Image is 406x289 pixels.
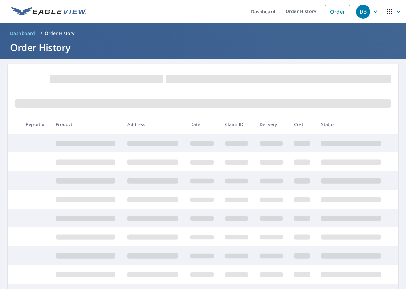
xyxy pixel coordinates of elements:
th: Address [122,115,185,134]
th: Cost [289,115,316,134]
nav: breadcrumb [8,28,398,38]
th: Status [316,115,388,134]
a: Order [325,5,350,18]
div: DB [356,5,370,19]
a: Dashboard [8,28,38,38]
th: Claim ID [220,115,254,134]
img: EV Logo [11,7,86,17]
th: Delivery [254,115,289,134]
h1: Order History [8,41,398,54]
th: Product [51,115,122,134]
p: Order History [45,30,75,37]
th: Date [185,115,220,134]
span: Dashboard [10,30,35,37]
th: Report # [21,115,51,134]
li: / [40,30,42,37]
